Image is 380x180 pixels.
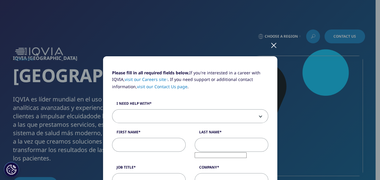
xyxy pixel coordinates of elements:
a: visit our Careers site [125,76,168,82]
label: I need help with [112,101,268,109]
button: Configuración de cookies [4,162,19,177]
a: visit our Contact Us page [137,84,187,89]
strong: Please fill in all required fields below. [112,70,189,76]
label: Last Name [195,129,268,138]
p: If you're interested in a career with IQVIA, . If you need support or additional contact informat... [112,70,268,95]
label: First Name [112,129,186,138]
label: Company [195,165,268,173]
label: Job Title [112,165,186,173]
